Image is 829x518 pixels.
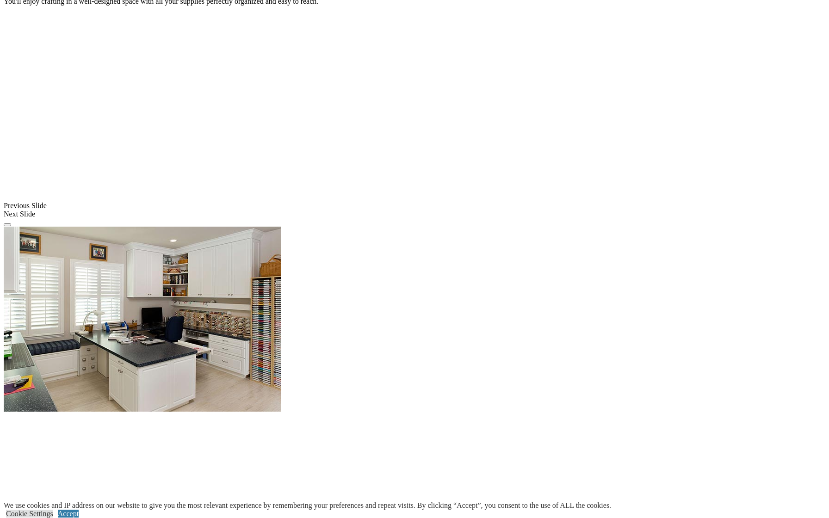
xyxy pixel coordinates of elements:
button: Click here to pause slide show [4,223,11,226]
a: Accept [58,510,79,518]
div: Next Slide [4,210,825,218]
img: Banner for mobile view [4,227,281,412]
div: We use cookies and IP address on our website to give you the most relevant experience by remember... [4,501,611,510]
div: Previous Slide [4,202,825,210]
a: Cookie Settings [6,510,53,518]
